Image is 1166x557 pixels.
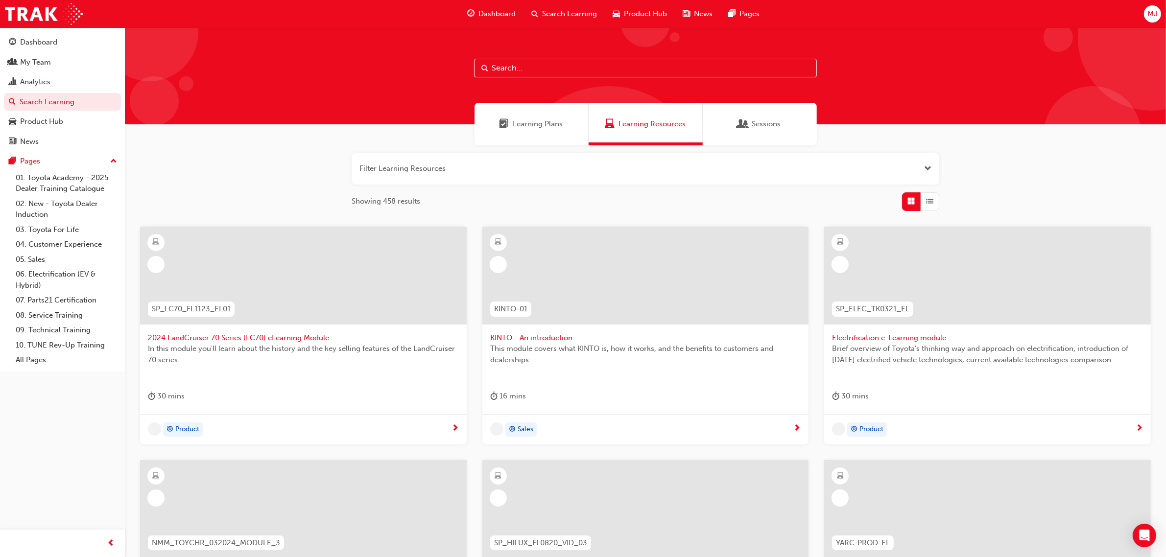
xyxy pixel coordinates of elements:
[837,470,844,483] span: learningResourceType_ELEARNING-icon
[459,4,524,24] a: guage-iconDashboard
[490,390,526,402] div: 16 mins
[1133,524,1156,547] div: Open Intercom Messenger
[739,8,760,20] span: Pages
[490,332,801,344] span: KINTO - An introduction
[524,4,605,24] a: search-iconSearch Learning
[1144,5,1161,23] button: MJ
[832,422,845,436] span: undefined-icon
[478,8,516,20] span: Dashboard
[20,37,57,48] div: Dashboard
[148,422,161,436] span: undefined-icon
[148,332,459,344] span: 2024 LandCruiser 70 Series (LC70) eLearning Module
[1136,424,1143,433] span: next-icon
[490,343,801,365] span: This module covers what KINTO is, how it works, and the benefits to customers and dealerships.
[495,470,501,483] span: learningResourceType_ELEARNING-icon
[728,8,736,20] span: pages-icon
[605,4,675,24] a: car-iconProduct Hub
[153,470,160,483] span: learningResourceType_ELEARNING-icon
[12,352,121,368] a: All Pages
[619,118,686,130] span: Learning Resources
[613,8,620,20] span: car-icon
[4,93,121,111] a: Search Learning
[927,196,934,207] span: List
[481,63,488,74] span: Search
[148,390,185,402] div: 30 mins
[12,267,121,293] a: 06. Electrification (EV & Hybrid)
[859,424,883,435] span: Product
[152,303,231,315] span: SP_LC70_FL1123_EL01
[452,424,459,433] span: next-icon
[12,252,121,267] a: 05. Sales
[153,236,160,249] span: learningResourceType_ELEARNING-icon
[140,227,467,445] a: SP_LC70_FL1123_EL012024 LandCruiser 70 Series (LC70) eLearning ModuleIn this module you'll learn ...
[9,38,16,47] span: guage-icon
[9,157,16,166] span: pages-icon
[924,163,931,174] button: Open the filter
[703,103,817,145] a: SessionsSessions
[495,236,501,249] span: learningResourceType_ELEARNING-icon
[467,8,475,20] span: guage-icon
[542,8,597,20] span: Search Learning
[589,103,703,145] a: Learning ResourcesLearning Resources
[832,390,869,402] div: 30 mins
[832,332,1143,344] span: Electrification e-Learning module
[20,156,40,167] div: Pages
[694,8,713,20] span: News
[518,424,533,435] span: Sales
[836,537,890,549] span: YARC-PROD-EL
[752,118,781,130] span: Sessions
[908,196,915,207] span: Grid
[9,58,16,67] span: people-icon
[5,3,83,25] img: Trak
[148,343,459,365] span: In this module you'll learn about the history and the key selling features of the LandCruiser 70 ...
[12,237,121,252] a: 04. Customer Experience
[108,537,115,550] span: prev-icon
[152,537,280,549] span: NMM_TOYCHR_032024_MODULE_3
[490,390,498,402] span: duration-icon
[4,113,121,131] a: Product Hub
[683,8,690,20] span: news-icon
[824,227,1151,445] a: SP_ELEC_TK0321_ELElectrification e-Learning moduleBrief overview of Toyota’s thinking way and app...
[20,57,51,68] div: My Team
[4,31,121,152] button: DashboardMy TeamAnalyticsSearch LearningProduct HubNews
[793,424,801,433] span: next-icon
[9,117,16,126] span: car-icon
[531,8,538,20] span: search-icon
[624,8,667,20] span: Product Hub
[12,338,121,353] a: 10. TUNE Rev-Up Training
[494,303,527,315] span: KINTO-01
[4,33,121,51] a: Dashboard
[20,116,63,127] div: Product Hub
[494,537,587,549] span: SP_HILUX_FL0820_VID_03
[12,293,121,308] a: 07. Parts21 Certification
[4,133,121,151] a: News
[12,170,121,196] a: 01. Toyota Academy - 2025 Dealer Training Catalogue
[110,155,117,168] span: up-icon
[738,118,748,130] span: Sessions
[352,196,420,207] span: Showing 458 results
[4,73,121,91] a: Analytics
[4,152,121,170] button: Pages
[12,323,121,338] a: 09. Technical Training
[836,303,909,315] span: SP_ELEC_TK0321_EL
[490,422,503,436] span: undefined-icon
[167,423,173,436] span: target-icon
[9,98,16,107] span: search-icon
[509,423,516,436] span: target-icon
[1147,8,1158,20] span: MJ
[675,4,720,24] a: news-iconNews
[12,308,121,323] a: 08. Service Training
[513,118,563,130] span: Learning Plans
[474,59,817,77] input: Search...
[482,227,809,445] a: KINTO-01KINTO - An introductionThis module covers what KINTO is, how it works, and the benefits t...
[851,423,857,436] span: target-icon
[9,78,16,87] span: chart-icon
[12,222,121,237] a: 03. Toyota For Life
[20,136,39,147] div: News
[605,118,615,130] span: Learning Resources
[4,53,121,71] a: My Team
[475,103,589,145] a: Learning PlansLearning Plans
